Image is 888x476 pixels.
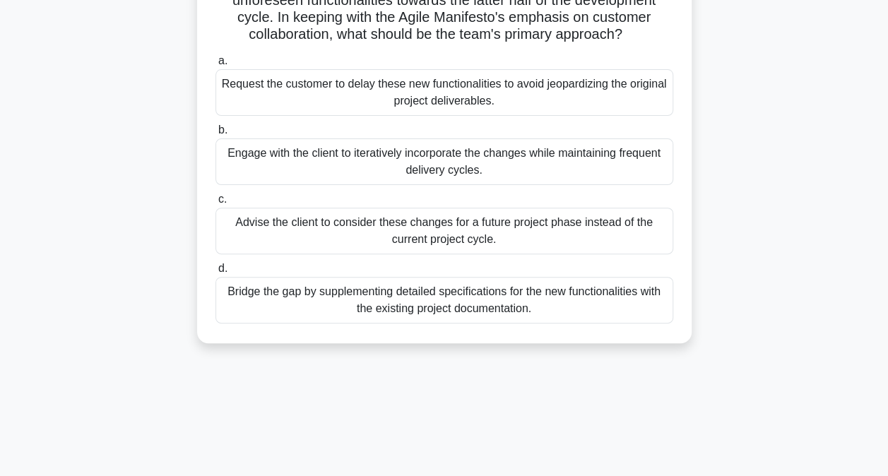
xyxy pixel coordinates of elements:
div: Engage with the client to iteratively incorporate the changes while maintaining frequent delivery... [215,138,673,185]
span: d. [218,262,227,274]
span: a. [218,54,227,66]
span: b. [218,124,227,136]
div: Request the customer to delay these new functionalities to avoid jeopardizing the original projec... [215,69,673,116]
span: c. [218,193,227,205]
div: Bridge the gap by supplementing detailed specifications for the new functionalities with the exis... [215,277,673,323]
div: Advise the client to consider these changes for a future project phase instead of the current pro... [215,208,673,254]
